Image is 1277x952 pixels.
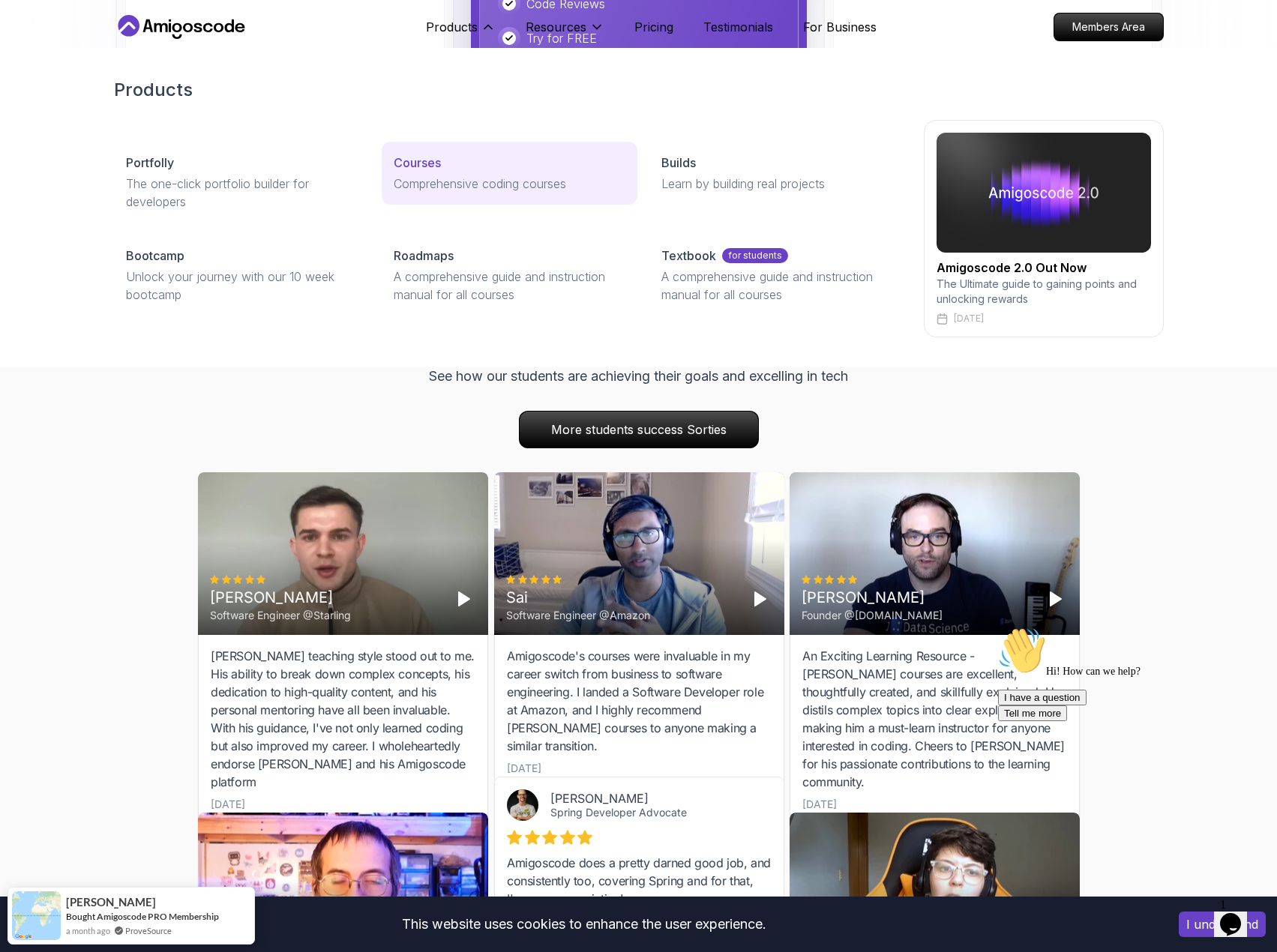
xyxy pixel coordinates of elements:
div: Software Engineer @Amazon [506,608,650,623]
a: Pricing [634,18,673,36]
div: [PERSON_NAME] [802,587,943,608]
a: RoadmapsA comprehensive guide and instruction manual for all courses [382,235,637,316]
p: Textbook [661,247,716,265]
p: Products [426,18,478,36]
div: [PERSON_NAME] teaching style stood out to me. His ability to break down complex concepts, his ded... [211,647,475,791]
span: Hi! How can we help? [6,45,148,56]
p: Learn by building real projects [661,175,893,193]
button: Play [1043,587,1067,611]
p: Builds [661,154,696,172]
div: [DATE] [211,797,245,812]
a: ProveSource [125,924,172,937]
button: Tell me more [6,85,75,100]
p: See how our students are achieving their goals and excelling in tech [429,366,848,387]
a: For Business [803,18,877,36]
a: BuildsLearn by building real projects [649,142,905,205]
button: Accept cookies [1179,912,1266,937]
img: :wave: [6,6,54,54]
div: Software Engineer @Starling [210,608,351,623]
div: Founder @[DOMAIN_NAME] [802,608,943,623]
span: [PERSON_NAME] [66,896,156,909]
img: amigoscode 2.0 [937,133,1151,253]
iframe: chat widget [992,621,1262,885]
h2: Amigoscode 2.0 Out Now [937,259,1151,277]
p: More students success Sorties [520,412,758,448]
a: CoursesComprehensive coding courses [382,142,637,205]
p: Resources [526,18,586,36]
a: Testimonials [703,18,773,36]
span: a month ago [66,924,110,937]
button: Play [451,587,475,611]
p: Courses [394,154,441,172]
a: Textbookfor studentsA comprehensive guide and instruction manual for all courses [649,235,905,316]
p: The one-click portfolio builder for developers [126,175,358,211]
p: The Ultimate guide to gaining points and unlocking rewards [937,277,1151,307]
p: A comprehensive guide and instruction manual for all courses [661,268,893,304]
a: More students success Sorties [519,411,759,448]
div: [PERSON_NAME] [550,791,748,806]
img: provesource social proof notification image [12,891,61,940]
div: 👋Hi! How can we help?I have a questionTell me more [6,6,276,100]
span: Bought [66,911,95,922]
p: Unlock your journey with our 10 week bootcamp [126,268,358,304]
p: [DATE] [954,313,984,325]
div: An Exciting Learning Resource - [PERSON_NAME] courses are excellent, thoughtfully created, and sk... [802,647,1067,791]
a: Spring Developer Advocate [550,806,687,819]
a: Amigoscode PRO Membership [97,911,219,922]
div: [DATE] [802,797,837,812]
p: A comprehensive guide and instruction manual for all courses [394,268,625,304]
div: Amigoscode's courses were invaluable in my career switch from business to software engineering. I... [507,647,772,755]
a: amigoscode 2.0Amigoscode 2.0 Out NowThe Ultimate guide to gaining points and unlocking rewards[DATE] [924,120,1164,337]
button: Products [426,18,496,48]
p: Roadmaps [394,247,454,265]
img: Josh Long avatar [507,789,538,821]
button: Play [748,587,772,611]
p: Members Area [1054,13,1163,40]
div: [DATE] [507,761,541,776]
p: Comprehensive coding courses [394,175,625,193]
div: [PERSON_NAME] [210,587,351,608]
iframe: chat widget [1214,892,1262,937]
h2: Products [114,78,1164,102]
button: Resources [526,18,604,48]
p: Bootcamp [126,247,184,265]
div: This website uses cookies to enhance the user experience. [11,908,1156,941]
button: I have a question [6,69,94,85]
a: PortfollyThe one-click portfolio builder for developers [114,142,370,223]
p: for students [722,248,788,263]
a: Members Area [1054,13,1164,41]
div: Sai [506,587,650,608]
a: BootcampUnlock your journey with our 10 week bootcamp [114,235,370,316]
p: Portfolly [126,154,174,172]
